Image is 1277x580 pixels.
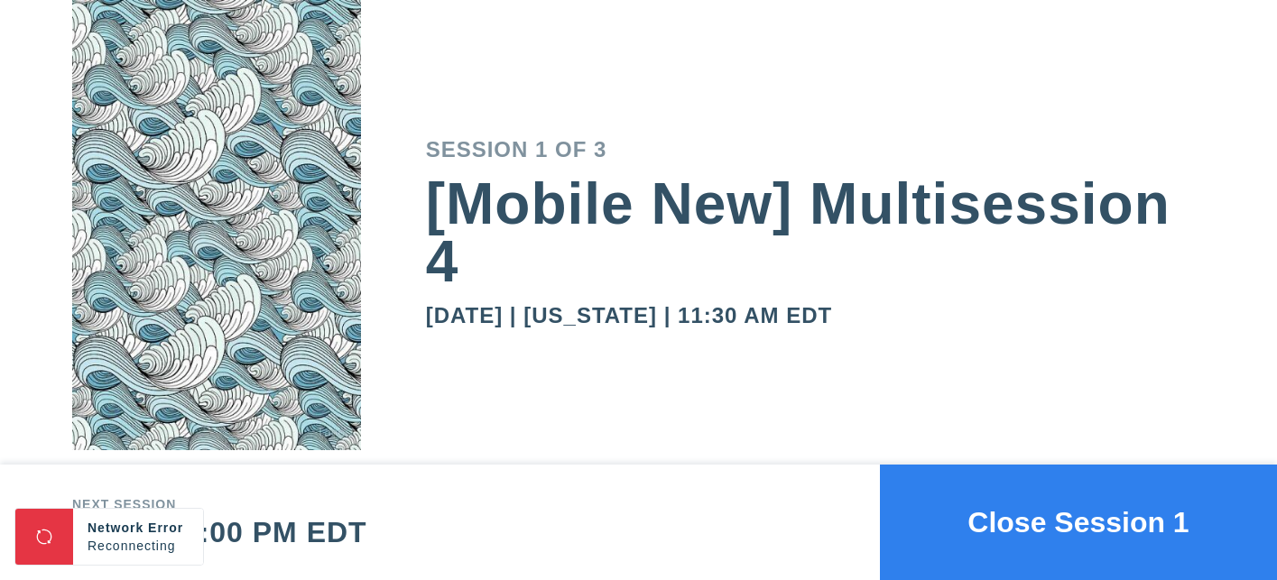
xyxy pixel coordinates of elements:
[880,465,1277,580] button: Close Session 1
[72,78,361,564] img: small
[184,539,189,553] span: .
[72,498,367,511] div: Next session
[88,519,189,537] div: Network Error
[72,518,367,547] div: [DATE] 2:00 PM EDT
[426,139,1205,161] div: Session 1 of 3
[180,539,184,553] span: .
[426,175,1205,290] div: [Mobile New] Multisession 4
[88,537,189,555] div: Reconnecting
[426,305,1205,327] div: [DATE] | [US_STATE] | 11:30 AM EDT
[176,539,180,553] span: .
